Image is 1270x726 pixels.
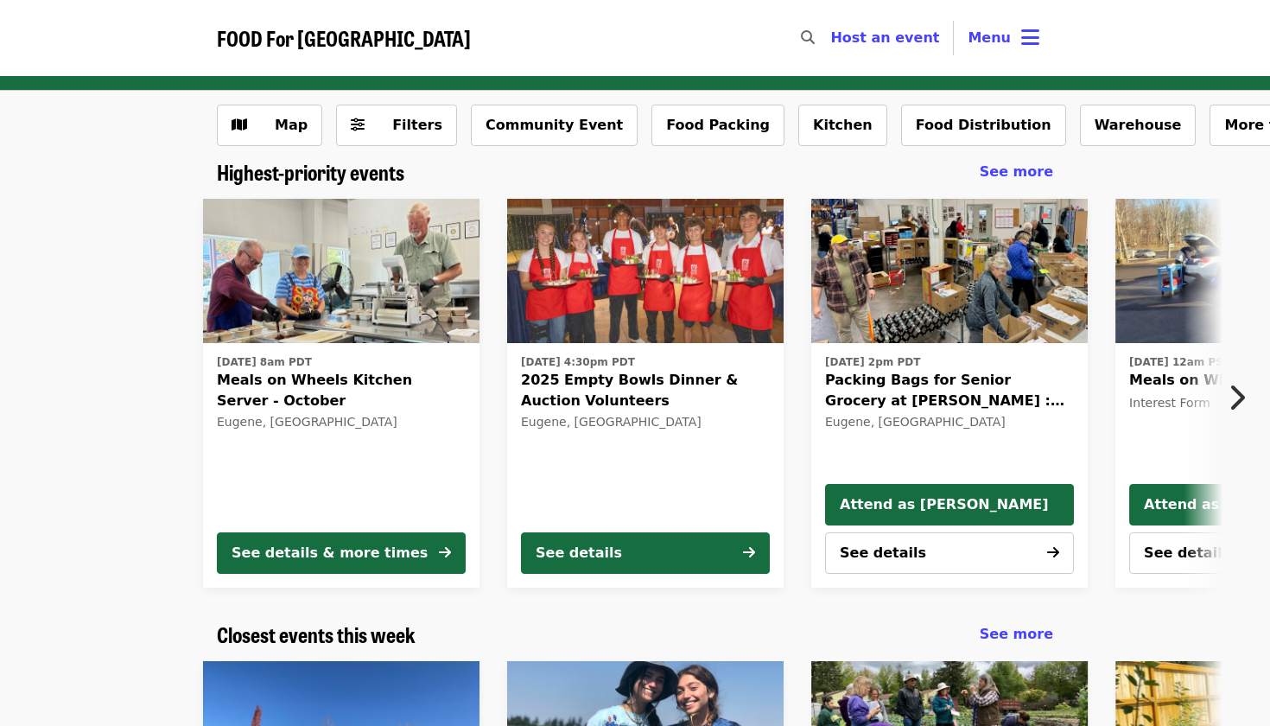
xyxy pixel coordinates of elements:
a: Highest-priority events [217,160,404,185]
a: See details for "2025 Empty Bowls Dinner & Auction Volunteers" [507,199,784,588]
a: FOOD For [GEOGRAPHIC_DATA] [217,26,471,51]
div: Eugene, [GEOGRAPHIC_DATA] [217,415,466,430]
input: Search [825,17,839,59]
div: See details [536,543,622,564]
img: Meals on Wheels Kitchen Server - October organized by FOOD For Lane County [203,199,479,344]
button: Filters (0 selected) [336,105,457,146]
span: Filters [392,117,442,133]
span: See details [840,544,926,561]
span: Attend as [PERSON_NAME] [840,494,1059,515]
div: Eugene, [GEOGRAPHIC_DATA] [825,415,1074,430]
a: See details for "Meals on Wheels Kitchen Server - October" [203,199,479,588]
div: See details & more times [232,543,428,564]
span: See more [980,163,1053,180]
time: [DATE] 2pm PDT [825,354,920,370]
i: arrow-right icon [439,544,451,561]
i: arrow-right icon [1047,544,1059,561]
span: Packing Bags for Senior Grocery at [PERSON_NAME] : October [825,370,1074,411]
span: Closest events this week [217,619,416,649]
span: Map [275,117,308,133]
a: Packing Bags for Senior Grocery at Bailey Hill : October [811,199,1088,344]
button: Toggle account menu [954,17,1053,59]
button: Attend as [PERSON_NAME] [825,484,1074,525]
div: Highest-priority events [203,160,1067,185]
time: [DATE] 8am PDT [217,354,312,370]
span: See more [980,626,1053,642]
button: Warehouse [1080,105,1197,146]
button: Food Packing [651,105,784,146]
button: Show map view [217,105,322,146]
span: Menu [968,29,1011,46]
time: [DATE] 12am PST [1129,354,1230,370]
span: Meals on Wheels Kitchen Server - October [217,370,466,411]
span: Highest-priority events [217,156,404,187]
a: See more [980,162,1053,182]
button: Community Event [471,105,638,146]
button: See details [521,532,770,574]
i: arrow-right icon [743,544,755,561]
img: Packing Bags for Senior Grocery at Bailey Hill : October organized by FOOD For Lane County [811,199,1088,344]
i: bars icon [1021,25,1039,50]
i: search icon [801,29,815,46]
img: 2025 Empty Bowls Dinner & Auction Volunteers organized by FOOD For Lane County [507,199,784,344]
button: See details [825,532,1074,574]
a: See more [980,624,1053,645]
button: Next item [1213,373,1270,422]
time: [DATE] 4:30pm PDT [521,354,635,370]
button: Food Distribution [901,105,1066,146]
i: map icon [232,117,247,133]
a: Closest events this week [217,622,416,647]
button: See details & more times [217,532,466,574]
div: Eugene, [GEOGRAPHIC_DATA] [521,415,770,430]
a: Host an event [830,29,939,46]
i: chevron-right icon [1228,381,1245,414]
div: Closest events this week [203,622,1067,647]
i: sliders-h icon [351,117,365,133]
span: Interest Form [1129,396,1210,410]
span: See details [1144,544,1230,561]
span: FOOD For [GEOGRAPHIC_DATA] [217,22,471,53]
span: 2025 Empty Bowls Dinner & Auction Volunteers [521,370,770,411]
a: See details for "Packing Bags for Senior Grocery at Bailey Hill : October" [825,350,1074,433]
button: Kitchen [798,105,887,146]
